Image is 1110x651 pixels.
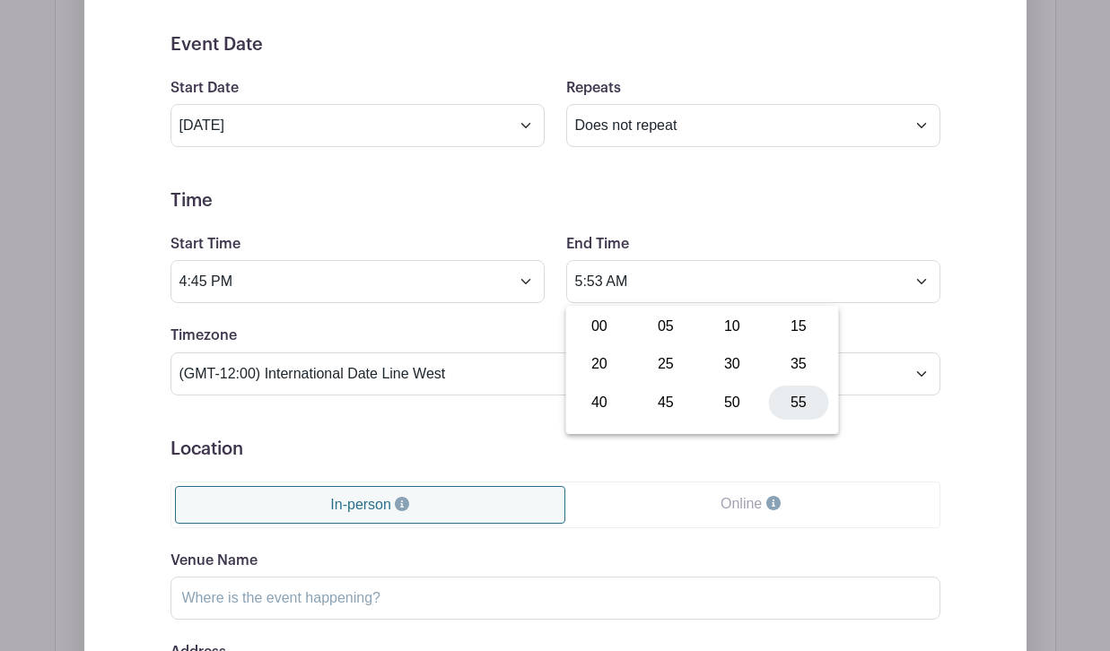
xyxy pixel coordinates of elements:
div: 50 [703,386,763,420]
div: 25 [636,347,696,381]
div: 10 [703,309,763,343]
div: 15 [769,309,829,343]
div: 05 [636,309,696,343]
a: Online [565,486,935,522]
div: 55 [769,386,829,420]
div: 40 [570,386,630,420]
input: Where is the event happening? [170,577,940,620]
label: Start Time [170,236,240,253]
div: 35 [769,347,829,381]
div: 30 [703,347,763,381]
div: 45 [636,386,696,420]
h5: Event Date [170,34,940,56]
h5: Location [170,438,940,460]
input: Select [566,260,940,303]
div: 00 [570,309,630,343]
input: Select [170,260,545,303]
div: 20 [570,347,630,381]
label: Start Date [170,80,239,97]
label: Repeats [566,80,621,97]
input: Select [170,104,545,147]
label: Timezone [170,327,237,344]
h5: Time [170,190,940,212]
a: In-person [175,486,566,524]
label: End Time [566,236,629,253]
label: Venue Name [170,552,258,569]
